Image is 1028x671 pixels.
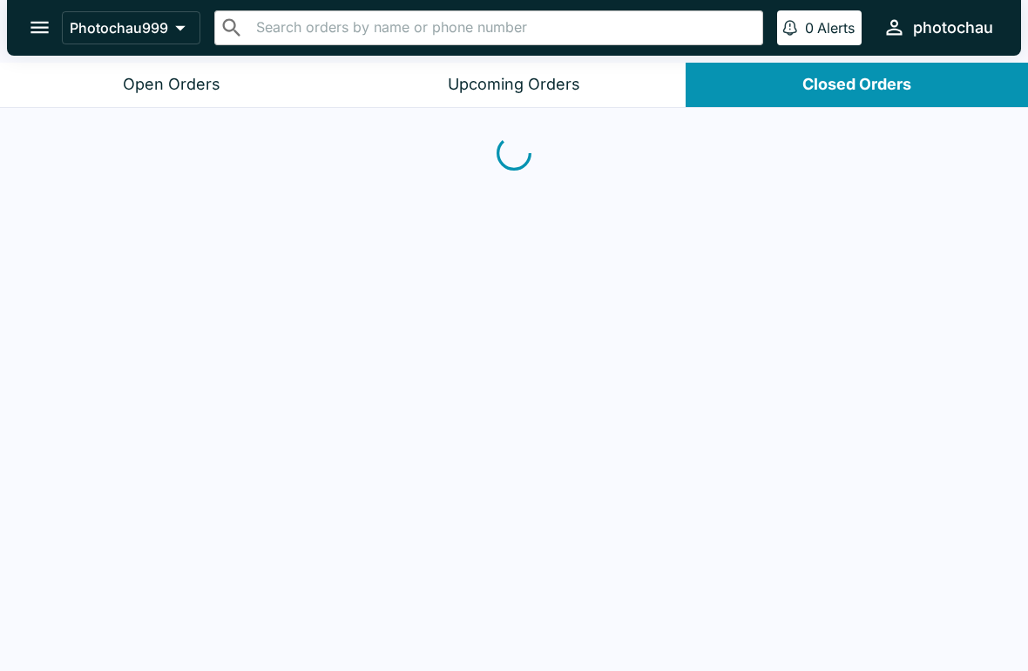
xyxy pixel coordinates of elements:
[123,75,220,95] div: Open Orders
[913,17,993,38] div: photochau
[62,11,200,44] button: Photochau999
[70,19,168,37] p: Photochau999
[17,5,62,50] button: open drawer
[802,75,911,95] div: Closed Orders
[251,16,755,40] input: Search orders by name or phone number
[817,19,855,37] p: Alerts
[805,19,814,37] p: 0
[448,75,580,95] div: Upcoming Orders
[876,9,1000,46] button: photochau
